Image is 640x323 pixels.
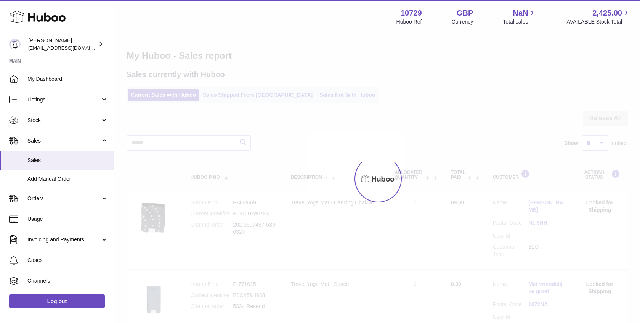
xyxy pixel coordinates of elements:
[27,277,108,284] span: Channels
[457,8,473,18] strong: GBP
[401,8,422,18] strong: 10729
[27,215,108,223] span: Usage
[396,18,422,26] div: Huboo Ref
[452,18,473,26] div: Currency
[28,37,97,51] div: [PERSON_NAME]
[592,8,622,18] span: 2,425.00
[27,175,108,183] span: Add Manual Order
[503,18,537,26] span: Total sales
[566,8,631,26] a: 2,425.00 AVAILABLE Stock Total
[9,294,105,308] a: Log out
[27,96,100,103] span: Listings
[27,195,100,202] span: Orders
[503,8,537,26] a: NaN Total sales
[27,76,108,83] span: My Dashboard
[9,39,21,50] img: hello@mikkoa.com
[27,137,100,145] span: Sales
[513,8,528,18] span: NaN
[27,117,100,124] span: Stock
[27,157,108,164] span: Sales
[28,45,112,51] span: [EMAIL_ADDRESS][DOMAIN_NAME]
[566,18,631,26] span: AVAILABLE Stock Total
[27,236,100,243] span: Invoicing and Payments
[27,257,108,264] span: Cases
